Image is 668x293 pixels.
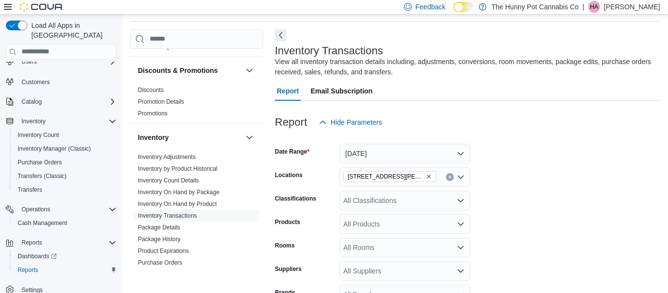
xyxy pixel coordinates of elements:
button: Open list of options [457,267,465,275]
span: Load All Apps in [GEOGRAPHIC_DATA] [27,21,116,40]
span: Inventory [22,117,45,125]
span: Reports [14,264,116,276]
span: Transfers [14,184,116,196]
span: Dashboards [14,250,116,262]
span: Catalog [18,96,116,108]
span: Reports [18,237,116,248]
span: Promotion Details [138,98,184,106]
span: Purchase Orders [18,158,62,166]
button: Discounts & Promotions [138,66,242,75]
button: Reports [2,236,120,249]
div: Hanna Anderson [588,1,600,13]
a: Inventory Count Details [138,177,199,184]
span: Email Subscription [311,81,373,101]
a: Promotions [138,110,168,117]
span: 659 Upper James St [343,171,436,182]
span: Transfers (Classic) [18,172,67,180]
a: Customer Queue [138,43,182,50]
button: Inventory Count [10,128,120,142]
span: Dark Mode [453,12,454,13]
span: Customers [18,75,116,88]
p: | [582,1,584,13]
span: HA [590,1,599,13]
span: Discounts [138,86,164,94]
button: Purchase Orders [10,156,120,169]
a: Package Details [138,224,180,231]
a: Promotion Details [138,98,184,105]
img: Cova [20,2,64,12]
span: [STREET_ADDRESS][PERSON_NAME] [348,172,424,181]
button: Open list of options [457,220,465,228]
span: Catalog [22,98,42,106]
span: Inventory Adjustments [138,153,196,161]
button: Transfers [10,183,120,197]
div: Discounts & Promotions [130,84,263,123]
span: Cash Management [18,219,67,227]
button: Inventory [244,132,255,143]
button: Remove 659 Upper James St from selection in this group [426,174,432,180]
p: The Hunny Pot Cannabis Co [491,1,579,13]
span: Users [18,56,116,68]
a: Dashboards [10,249,120,263]
button: Inventory [2,114,120,128]
button: [DATE] [339,144,470,163]
a: Product Expirations [138,248,189,254]
span: Customers [22,78,50,86]
button: Open list of options [457,244,465,251]
span: Reports [22,239,42,247]
button: Discounts & Promotions [244,65,255,76]
button: Clear input [446,173,454,181]
a: Purchase Orders [14,157,66,168]
label: Suppliers [275,265,302,273]
span: Reports [18,266,38,274]
span: Inventory Manager (Classic) [18,145,91,153]
label: Rooms [275,242,295,249]
a: Discounts [138,87,164,93]
p: [PERSON_NAME] [604,1,660,13]
h3: Discounts & Promotions [138,66,218,75]
span: Operations [22,205,50,213]
span: Report [277,81,299,101]
button: Catalog [18,96,45,108]
button: Users [18,56,41,68]
label: Locations [275,171,303,179]
span: Cash Management [14,217,116,229]
a: Transfers (Classic) [14,170,70,182]
span: Transfers (Classic) [14,170,116,182]
a: Transfers [14,184,46,196]
button: Transfers (Classic) [10,169,120,183]
button: Inventory [18,115,49,127]
span: Inventory On Hand by Package [138,188,220,196]
a: Inventory by Product Historical [138,165,218,172]
span: Inventory Transactions [138,212,197,220]
button: Hide Parameters [315,113,386,132]
button: Customers [2,74,120,89]
button: Catalog [2,95,120,109]
button: Next [275,29,287,41]
span: Feedback [416,2,445,12]
button: Open list of options [457,197,465,204]
a: Inventory On Hand by Product [138,201,217,207]
span: Product Expirations [138,247,189,255]
a: Purchase Orders [138,259,182,266]
span: Inventory by Product Historical [138,165,218,173]
button: Users [2,55,120,68]
button: Reports [18,237,46,248]
span: Package Details [138,224,180,231]
a: Package History [138,236,180,243]
h3: Inventory Transactions [275,45,383,57]
input: Dark Mode [453,2,474,12]
button: Operations [2,203,120,216]
button: Inventory [138,133,242,142]
div: View all inventory transaction details including, adjustments, conversions, room movements, packa... [275,57,655,77]
h3: Inventory [138,133,169,142]
button: Cash Management [10,216,120,230]
span: Inventory [18,115,116,127]
label: Products [275,218,300,226]
span: Inventory Manager (Classic) [14,143,116,155]
h3: Report [275,116,307,128]
span: Users [22,58,37,66]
